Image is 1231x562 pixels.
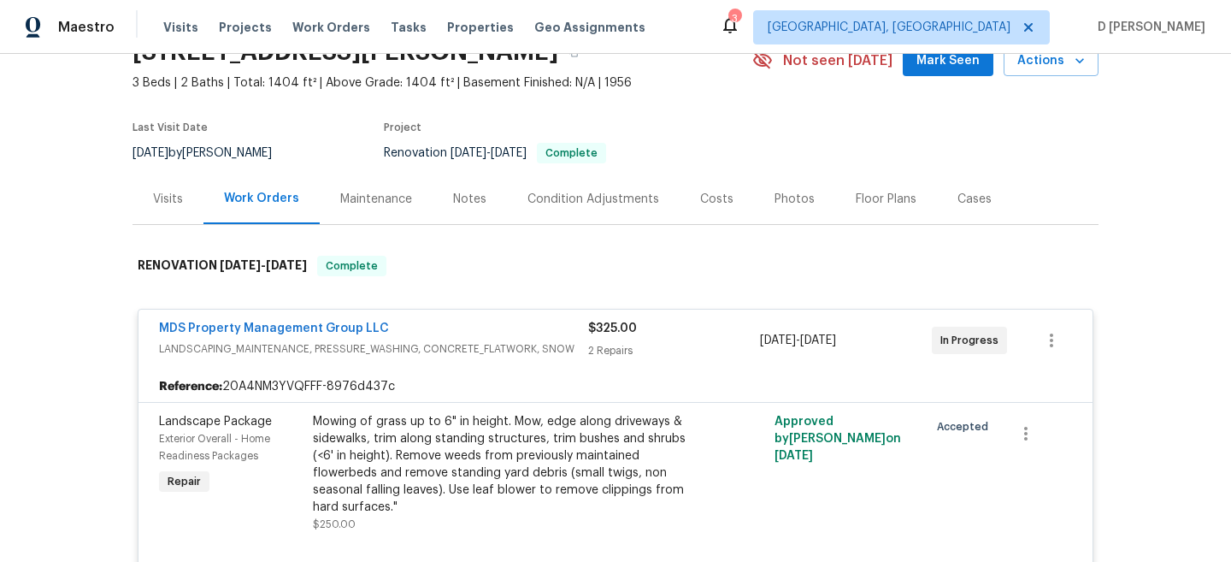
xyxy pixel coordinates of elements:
[133,147,168,159] span: [DATE]
[319,257,385,275] span: Complete
[800,334,836,346] span: [DATE]
[447,19,514,36] span: Properties
[384,147,606,159] span: Renovation
[534,19,645,36] span: Geo Assignments
[138,371,1093,402] div: 20A4NM3YVQFFF-8976d437c
[1004,45,1098,77] button: Actions
[957,191,992,208] div: Cases
[700,191,733,208] div: Costs
[453,191,486,208] div: Notes
[937,418,995,435] span: Accepted
[159,378,222,395] b: Reference:
[1017,50,1085,72] span: Actions
[133,143,292,163] div: by [PERSON_NAME]
[313,519,356,529] span: $250.00
[340,191,412,208] div: Maintenance
[760,334,796,346] span: [DATE]
[133,74,752,92] span: 3 Beds | 2 Baths | Total: 1404 ft² | Above Grade: 1404 ft² | Basement Finished: N/A | 1956
[138,256,307,276] h6: RENOVATION
[220,259,261,271] span: [DATE]
[856,191,916,208] div: Floor Plans
[760,332,836,349] span: -
[768,19,1010,36] span: [GEOGRAPHIC_DATA], [GEOGRAPHIC_DATA]
[728,10,740,27] div: 3
[266,259,307,271] span: [DATE]
[58,19,115,36] span: Maestro
[775,191,815,208] div: Photos
[219,19,272,36] span: Projects
[220,259,307,271] span: -
[588,322,637,334] span: $325.00
[916,50,980,72] span: Mark Seen
[159,416,272,428] span: Landscape Package
[451,147,527,159] span: -
[903,45,993,77] button: Mark Seen
[1091,19,1205,36] span: D [PERSON_NAME]
[783,52,892,69] span: Not seen [DATE]
[588,342,760,359] div: 2 Repairs
[133,122,208,133] span: Last Visit Date
[313,413,687,516] div: Mowing of grass up to 6" in height. Mow, edge along driveways & sidewalks, trim along standing st...
[163,19,198,36] span: Visits
[159,340,588,358] span: LANDSCAPING_MAINTENANCE, PRESSURE_WASHING, CONCRETE_FLATWORK, SNOW
[159,322,389,334] a: MDS Property Management Group LLC
[539,148,604,158] span: Complete
[527,191,659,208] div: Condition Adjustments
[161,473,208,490] span: Repair
[159,434,270,461] span: Exterior Overall - Home Readiness Packages
[775,450,813,462] span: [DATE]
[940,332,1005,349] span: In Progress
[153,191,183,208] div: Visits
[292,19,370,36] span: Work Orders
[133,44,558,61] h2: [STREET_ADDRESS][PERSON_NAME]
[491,147,527,159] span: [DATE]
[384,122,421,133] span: Project
[391,21,427,33] span: Tasks
[451,147,486,159] span: [DATE]
[133,239,1098,293] div: RENOVATION [DATE]-[DATE]Complete
[775,416,901,462] span: Approved by [PERSON_NAME] on
[224,190,299,207] div: Work Orders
